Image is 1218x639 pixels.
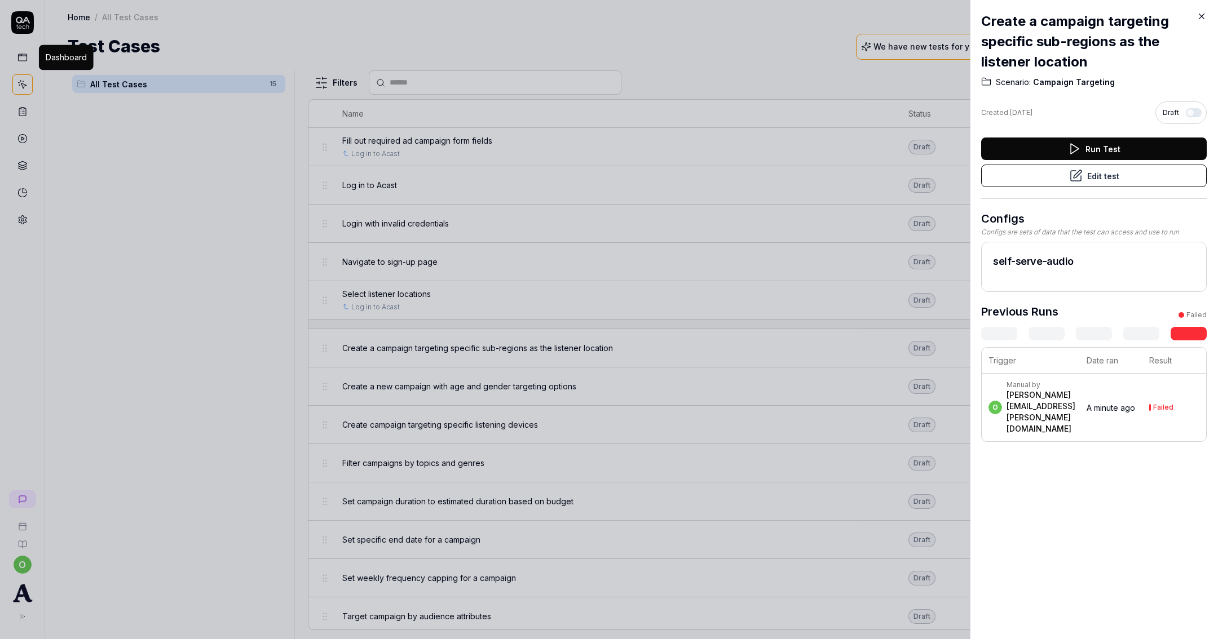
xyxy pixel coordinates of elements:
span: Scenario: [996,77,1031,88]
th: Date ran [1080,348,1142,374]
th: Trigger [982,348,1080,374]
button: Run Test [981,137,1207,160]
span: Campaign Targeting [1031,77,1115,88]
time: [DATE] [1010,108,1032,117]
h3: Previous Runs [981,303,1058,320]
span: Draft [1163,108,1179,118]
div: Failed [1186,310,1207,320]
div: Created [981,108,1032,118]
div: Manual by [1007,380,1075,389]
h2: Create a campaign targeting specific sub-regions as the listener location [981,11,1207,72]
th: Result [1142,348,1206,374]
h2: self-serve-audio [993,254,1195,269]
div: Configs are sets of data that the test can access and use to run [981,227,1207,237]
h3: Configs [981,210,1207,227]
time: A minute ago [1087,403,1135,412]
button: Edit test [981,165,1207,187]
div: Failed [1153,404,1173,411]
div: [PERSON_NAME][EMAIL_ADDRESS][PERSON_NAME][DOMAIN_NAME] [1007,389,1075,434]
span: o [988,401,1002,414]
